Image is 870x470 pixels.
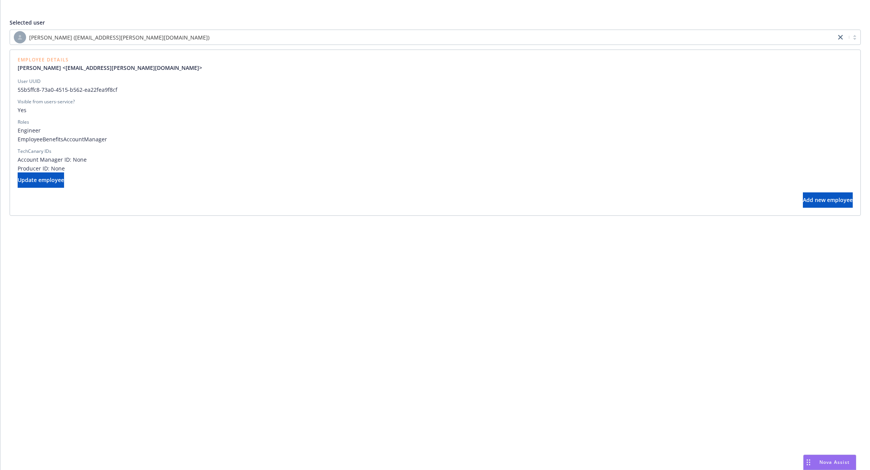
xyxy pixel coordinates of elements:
[18,148,51,155] div: TechCanary IDs
[18,135,853,143] span: EmployeeBenefitsAccountManager
[29,33,209,41] span: [PERSON_NAME] ([EMAIL_ADDRESS][PERSON_NAME][DOMAIN_NAME])
[18,64,208,72] a: [PERSON_NAME] <[EMAIL_ADDRESS][PERSON_NAME][DOMAIN_NAME]>
[18,106,853,114] span: Yes
[18,126,853,134] span: Engineer
[14,31,832,43] span: [PERSON_NAME] ([EMAIL_ADDRESS][PERSON_NAME][DOMAIN_NAME])
[18,58,208,62] span: Employee Details
[18,98,75,105] div: Visible from users-service?
[803,455,856,470] button: Nova Assist
[803,192,853,208] button: Add new employee
[804,455,813,470] div: Drag to move
[18,86,853,94] span: 55b5ffc8-73a0-4515-b562-ea22fea9f8cf
[836,33,845,42] a: close
[819,459,850,465] span: Nova Assist
[18,164,853,172] span: Producer ID: None
[18,156,853,164] span: Account Manager ID: None
[803,196,853,204] span: Add new employee
[18,172,64,188] button: Update employee
[18,119,29,126] div: Roles
[18,176,64,184] span: Update employee
[18,78,41,85] div: User UUID
[10,19,45,26] span: Selected user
